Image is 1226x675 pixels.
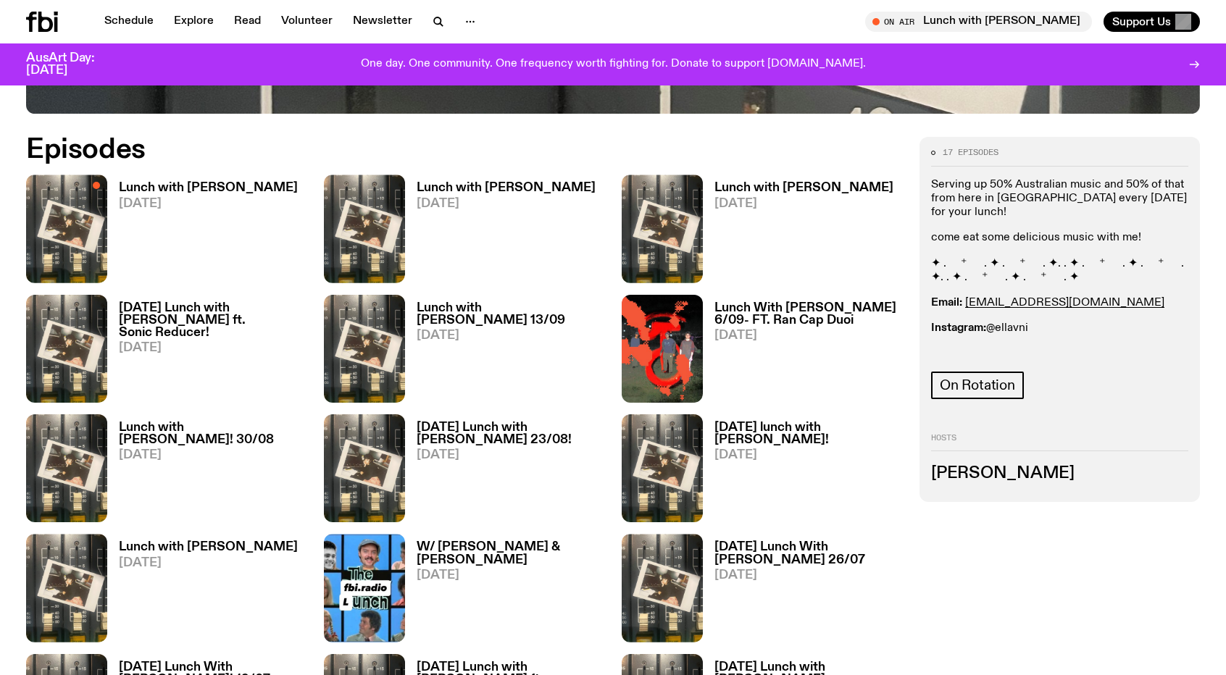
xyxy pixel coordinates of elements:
p: come eat some delicious music with me! [931,231,1188,245]
h2: Hosts [931,434,1188,451]
span: [DATE] [714,449,902,461]
a: On Rotation [931,372,1024,399]
span: [DATE] [119,342,306,354]
h3: Lunch with [PERSON_NAME]! 30/08 [119,422,306,446]
a: Read [225,12,270,32]
span: [DATE] [417,198,596,210]
h3: W/ [PERSON_NAME] & [PERSON_NAME] [417,541,604,566]
strong: Email: [931,297,962,309]
img: A polaroid of Ella Avni in the studio on top of the mixer which is also located in the studio. [622,414,703,522]
a: Lunch with [PERSON_NAME][DATE] [703,182,893,282]
a: W/ [PERSON_NAME] & [PERSON_NAME][DATE] [405,541,604,642]
img: A polaroid of Ella Avni in the studio on top of the mixer which is also located in the studio. [324,295,405,403]
p: ✦ . ⁺ . ✦ . ⁺ . ✦. . ✦ . ⁺ . ✦ . ⁺ . ✦. . ✦ . ⁺ . ✦ . ⁺ . ✦ [931,257,1188,285]
span: [DATE] [714,330,902,342]
h3: Lunch With [PERSON_NAME] 6/09- FT. Ran Cap Duoi [714,302,902,327]
p: 0435 123 945 [931,347,1188,361]
span: Support Us [1112,15,1171,28]
a: Lunch with [PERSON_NAME][DATE] [107,182,298,282]
a: Schedule [96,12,162,32]
strong: Instagram: [931,322,986,334]
a: Lunch with [PERSON_NAME]! 30/08[DATE] [107,422,306,522]
h3: [DATE] Lunch with [PERSON_NAME] ft. Sonic Reducer! [119,302,306,339]
a: [DATE] Lunch with [PERSON_NAME] 23/08![DATE] [405,422,604,522]
a: [EMAIL_ADDRESS][DOMAIN_NAME] [965,297,1164,309]
h3: Lunch with [PERSON_NAME] 13/09 [417,302,604,327]
span: [DATE] [714,569,902,582]
img: A polaroid of Ella Avni in the studio on top of the mixer which is also located in the studio. [26,175,107,282]
span: On Rotation [940,377,1015,393]
span: [DATE] [417,569,604,582]
h3: [DATE] Lunch with [PERSON_NAME] 23/08! [417,422,604,446]
h3: Lunch with [PERSON_NAME] [119,182,298,194]
button: On AirLunch with [PERSON_NAME] [865,12,1092,32]
a: Lunch with [PERSON_NAME] 13/09[DATE] [405,302,604,403]
img: A polaroid of Ella Avni in the studio on top of the mixer which is also located in the studio. [26,414,107,522]
a: Lunch with [PERSON_NAME][DATE] [107,541,298,642]
h3: AusArt Day: [DATE] [26,52,119,77]
a: Lunch With [PERSON_NAME] 6/09- FT. Ran Cap Duoi[DATE] [703,302,902,403]
h3: Lunch with [PERSON_NAME] [119,541,298,553]
h3: Lunch with [PERSON_NAME] [714,182,893,194]
a: Explore [165,12,222,32]
a: [DATE] Lunch with [PERSON_NAME] ft. Sonic Reducer![DATE] [107,302,306,403]
span: [DATE] [417,449,604,461]
p: @ellavni [931,322,1188,335]
h2: Episodes [26,137,803,163]
a: Volunteer [272,12,341,32]
img: A polaroid of Ella Avni in the studio on top of the mixer which is also located in the studio. [26,534,107,642]
span: [DATE] [714,198,893,210]
img: A polaroid of Ella Avni in the studio on top of the mixer which is also located in the studio. [26,295,107,403]
span: [DATE] [119,557,298,569]
span: 17 episodes [943,148,998,156]
h3: Lunch with [PERSON_NAME] [417,182,596,194]
span: [DATE] [119,198,298,210]
span: [DATE] [119,449,306,461]
a: [DATE] Lunch With [PERSON_NAME] 26/07[DATE] [703,541,902,642]
a: Newsletter [344,12,421,32]
button: Support Us [1104,12,1200,32]
img: A polaroid of Ella Avni in the studio on top of the mixer which is also located in the studio. [324,414,405,522]
img: A polaroid of Ella Avni in the studio on top of the mixer which is also located in the studio. [622,175,703,282]
img: A polaroid of Ella Avni in the studio on top of the mixer which is also located in the studio. [622,534,703,642]
a: [DATE] lunch with [PERSON_NAME]![DATE] [703,422,902,522]
h3: [PERSON_NAME] [931,466,1188,482]
p: Serving up 50% Australian music and 50% of that from here in [GEOGRAPHIC_DATA] every [DATE] for y... [931,178,1188,220]
img: A polaroid of Ella Avni in the studio on top of the mixer which is also located in the studio. [324,175,405,282]
strong: Text in: [931,348,968,359]
a: Lunch with [PERSON_NAME][DATE] [405,182,596,282]
p: One day. One community. One frequency worth fighting for. Donate to support [DOMAIN_NAME]. [361,58,866,71]
h3: [DATE] Lunch With [PERSON_NAME] 26/07 [714,541,902,566]
h3: [DATE] lunch with [PERSON_NAME]! [714,422,902,446]
span: [DATE] [417,330,604,342]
